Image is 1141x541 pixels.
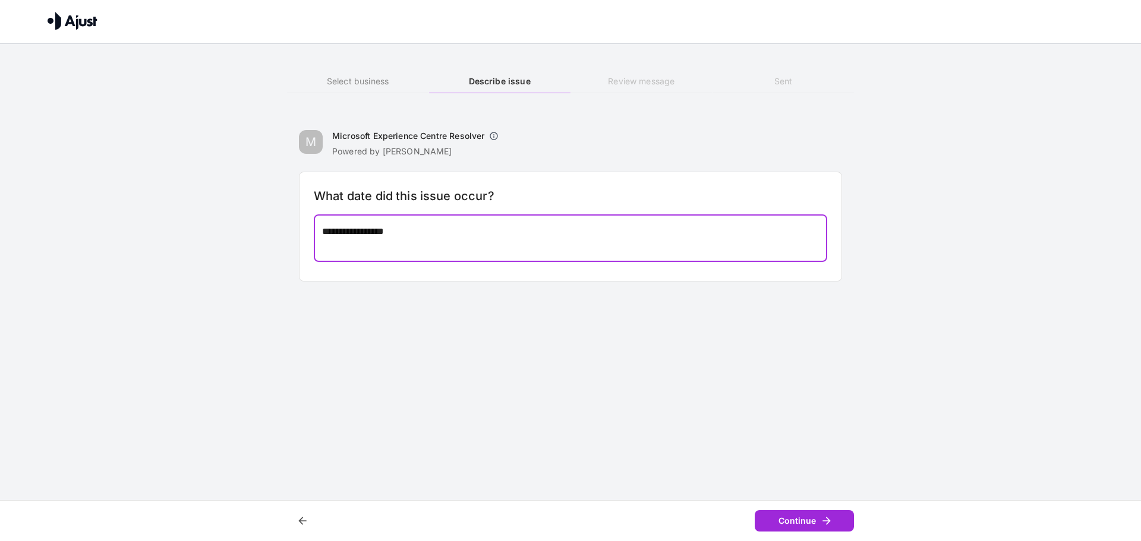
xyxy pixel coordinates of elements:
[48,12,97,30] img: Ajust
[287,75,428,88] h6: Select business
[429,75,570,88] h6: Describe issue
[332,130,484,142] h6: Microsoft Experience Centre Resolver
[332,145,503,157] p: Powered by [PERSON_NAME]
[314,186,827,205] h6: What date did this issue occur?
[713,75,854,88] h6: Sent
[299,130,323,154] div: M
[570,75,712,88] h6: Review message
[755,510,854,532] button: Continue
